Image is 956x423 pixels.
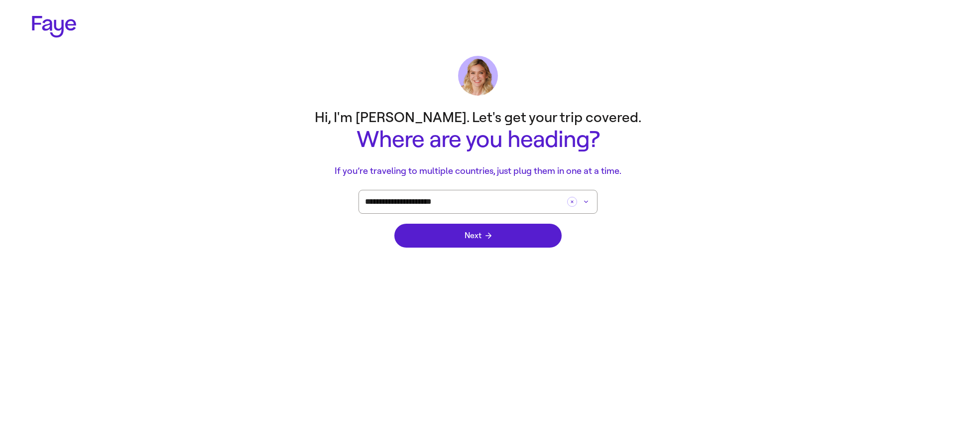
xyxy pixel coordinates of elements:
button: Next [394,224,562,248]
p: Hi, I'm [PERSON_NAME]. Let's get your trip covered. [279,108,677,127]
h1: Where are you heading? [279,127,677,152]
button: Clear button [567,197,577,207]
p: If you’re traveling to multiple countries, just plug them in one at a time. [279,164,677,178]
span: Next [465,232,491,240]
